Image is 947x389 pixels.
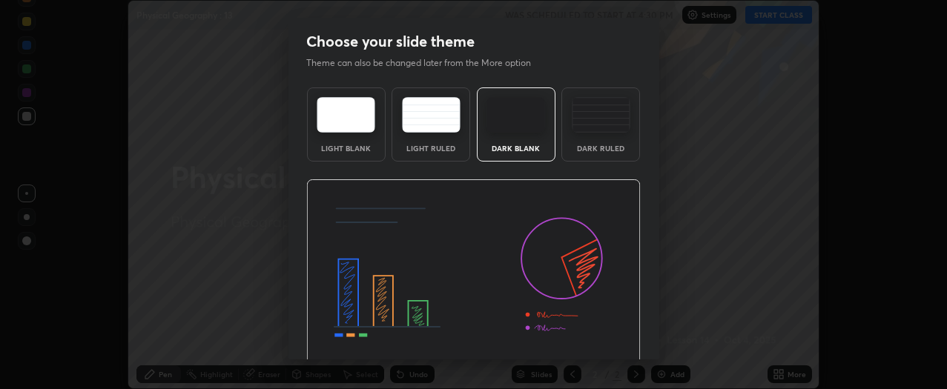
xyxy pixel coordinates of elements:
div: Dark Blank [486,144,546,152]
img: darkRuledTheme.de295e13.svg [572,97,630,133]
div: Light Blank [317,144,376,152]
h2: Choose your slide theme [306,32,475,51]
img: lightTheme.e5ed3b09.svg [317,97,375,133]
img: lightRuledTheme.5fabf969.svg [402,97,461,133]
p: Theme can also be changed later from the More option [306,56,547,70]
div: Light Ruled [401,144,461,152]
img: darkThemeBanner.d06ce4a2.svg [306,179,641,368]
div: Dark Ruled [571,144,630,152]
img: darkTheme.f0cc69e5.svg [486,97,545,133]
